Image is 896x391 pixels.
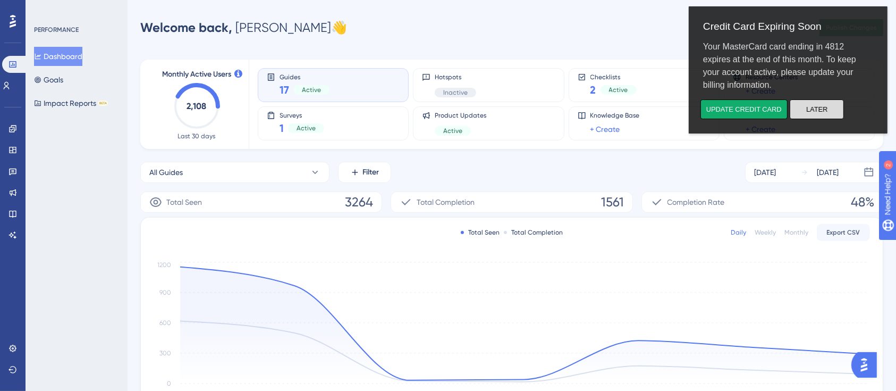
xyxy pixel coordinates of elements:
span: Active [609,86,628,94]
span: Active [297,124,316,132]
div: 2 [74,5,77,14]
span: 48% [851,194,874,211]
button: Dashboard [34,47,82,66]
iframe: UserGuiding AI Assistant Launcher [851,349,883,381]
span: 1 [280,121,284,136]
button: Impact ReportsBETA [34,94,108,113]
div: Monthly [784,228,808,237]
span: Monthly Active Users [162,68,231,81]
tspan: 300 [159,350,171,357]
span: Export CSV [827,228,860,237]
span: 2 [590,82,596,97]
span: 3264 [345,194,373,211]
tspan: 900 [159,289,171,296]
span: Inactive [443,88,468,97]
span: Product Updates [435,111,486,120]
div: BETA [98,101,108,106]
tspan: 1200 [157,261,171,269]
div: [PERSON_NAME] 👋 [140,19,347,36]
span: Guides [280,73,329,80]
span: 17 [280,82,289,97]
span: Last 30 days [178,132,216,140]
div: Weekly [755,228,776,237]
div: Credit Card Expiring Soon [6,13,192,32]
span: Active [443,127,462,135]
span: Knowledge Base [590,111,640,120]
span: Filter [363,166,379,179]
span: Surveys [280,111,324,119]
a: + Create [590,123,620,136]
text: 2,108 [187,101,207,111]
tspan: 600 [159,319,171,327]
span: Checklists [590,73,637,80]
button: Filter [338,162,391,183]
span: Welcome back, [140,20,232,35]
span: Active [302,86,321,94]
div: Total Seen [461,228,500,237]
div: PERFORMANCE [34,26,79,34]
span: Completion Rate [667,196,725,209]
span: Total Seen [166,196,202,209]
span: Total Completion [417,196,475,209]
button: All Guides [140,162,329,183]
button: Update credit card [12,99,99,119]
div: Total Completion [504,228,563,237]
button: Goals [34,70,63,89]
span: Hotspots [435,73,476,81]
div: Daily [731,228,746,237]
span: 1561 [601,194,624,211]
div: Your MasterCard card ending in 4812 expires at the end of this month. To keep your account active... [6,32,192,99]
button: Export CSV [817,224,870,241]
span: Need Help? [25,3,66,15]
span: All Guides [149,166,183,179]
tspan: 0 [167,380,171,387]
button: Later [101,99,155,119]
